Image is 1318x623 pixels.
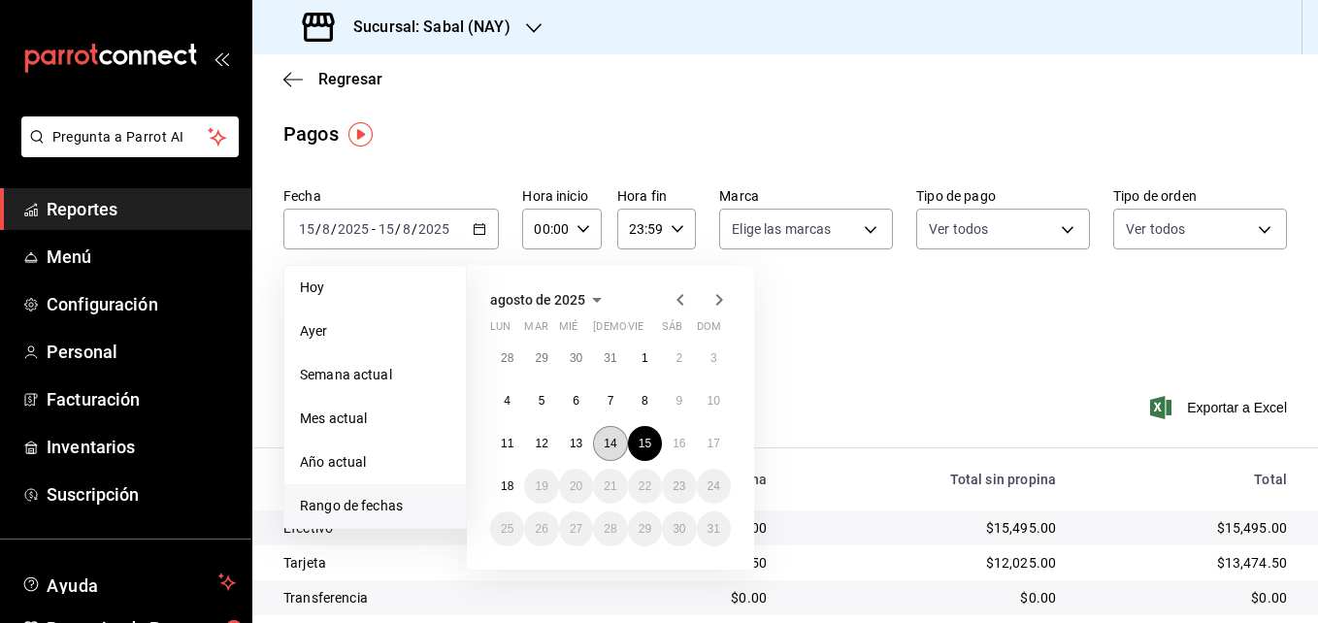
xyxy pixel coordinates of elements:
[47,571,211,594] span: Ayuda
[639,437,651,450] abbr: 15 de agosto de 2025
[524,341,558,376] button: 29 de julio de 2025
[559,511,593,546] button: 27 de agosto de 2025
[490,469,524,504] button: 18 de agosto de 2025
[628,511,662,546] button: 29 de agosto de 2025
[662,383,696,418] button: 9 de agosto de 2025
[639,522,651,536] abbr: 29 de agosto de 2025
[708,522,720,536] abbr: 31 de agosto de 2025
[321,221,331,237] input: --
[501,437,513,450] abbr: 11 de agosto de 2025
[673,522,685,536] abbr: 30 de agosto de 2025
[662,341,696,376] button: 2 de agosto de 2025
[639,479,651,493] abbr: 22 de agosto de 2025
[710,351,717,365] abbr: 3 de agosto de 2025
[490,383,524,418] button: 4 de agosto de 2025
[604,351,616,365] abbr: 31 de julio de 2025
[697,426,731,461] button: 17 de agosto de 2025
[490,341,524,376] button: 28 de julio de 2025
[535,437,547,450] abbr: 12 de agosto de 2025
[14,141,239,161] a: Pregunta a Parrot AI
[283,70,382,88] button: Regresar
[490,292,585,308] span: agosto de 2025
[47,481,236,508] span: Suscripción
[642,394,648,408] abbr: 8 de agosto de 2025
[300,365,450,385] span: Semana actual
[47,244,236,270] span: Menú
[524,511,558,546] button: 26 de agosto de 2025
[522,189,601,203] label: Hora inicio
[628,469,662,504] button: 22 de agosto de 2025
[628,341,662,376] button: 1 de agosto de 2025
[283,119,339,148] div: Pagos
[608,394,614,408] abbr: 7 de agosto de 2025
[604,479,616,493] abbr: 21 de agosto de 2025
[283,553,570,573] div: Tarjeta
[697,469,731,504] button: 24 de agosto de 2025
[1087,472,1287,487] div: Total
[524,469,558,504] button: 19 de agosto de 2025
[539,394,545,408] abbr: 5 de agosto de 2025
[559,469,593,504] button: 20 de agosto de 2025
[490,511,524,546] button: 25 de agosto de 2025
[604,437,616,450] abbr: 14 de agosto de 2025
[559,341,593,376] button: 30 de julio de 2025
[1087,553,1287,573] div: $13,474.50
[337,221,370,237] input: ----
[417,221,450,237] input: ----
[593,341,627,376] button: 31 de julio de 2025
[378,221,395,237] input: --
[798,518,1056,538] div: $15,495.00
[798,472,1056,487] div: Total sin propina
[593,469,627,504] button: 21 de agosto de 2025
[732,219,831,239] span: Elige las marcas
[402,221,412,237] input: --
[662,320,682,341] abbr: sábado
[593,320,708,341] abbr: jueves
[604,522,616,536] abbr: 28 de agosto de 2025
[628,426,662,461] button: 15 de agosto de 2025
[916,189,1090,203] label: Tipo de pago
[628,383,662,418] button: 8 de agosto de 2025
[47,291,236,317] span: Configuración
[697,320,721,341] abbr: domingo
[662,469,696,504] button: 23 de agosto de 2025
[535,479,547,493] abbr: 19 de agosto de 2025
[298,221,315,237] input: --
[47,339,236,365] span: Personal
[501,479,513,493] abbr: 18 de agosto de 2025
[318,70,382,88] span: Regresar
[1113,189,1287,203] label: Tipo de orden
[214,50,229,66] button: open_drawer_menu
[593,383,627,418] button: 7 de agosto de 2025
[300,321,450,342] span: Ayer
[570,522,582,536] abbr: 27 de agosto de 2025
[573,394,579,408] abbr: 6 de agosto de 2025
[697,383,731,418] button: 10 de agosto de 2025
[490,288,609,311] button: agosto de 2025
[662,426,696,461] button: 16 de agosto de 2025
[1154,396,1287,419] span: Exportar a Excel
[1087,588,1287,607] div: $0.00
[412,221,417,237] span: /
[504,394,511,408] abbr: 4 de agosto de 2025
[47,434,236,460] span: Inventarios
[570,479,582,493] abbr: 20 de agosto de 2025
[524,383,558,418] button: 5 de agosto de 2025
[708,437,720,450] abbr: 17 de agosto de 2025
[300,409,450,429] span: Mes actual
[628,320,643,341] abbr: viernes
[348,122,373,147] button: Tooltip marker
[283,588,570,607] div: Transferencia
[338,16,511,39] h3: Sucursal: Sabal (NAY)
[559,320,577,341] abbr: miércoles
[570,437,582,450] abbr: 13 de agosto de 2025
[47,386,236,412] span: Facturación
[501,522,513,536] abbr: 25 de agosto de 2025
[1087,518,1287,538] div: $15,495.00
[929,219,988,239] span: Ver todos
[675,394,682,408] abbr: 9 de agosto de 2025
[47,196,236,222] span: Reportes
[662,511,696,546] button: 30 de agosto de 2025
[535,351,547,365] abbr: 29 de julio de 2025
[490,426,524,461] button: 11 de agosto de 2025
